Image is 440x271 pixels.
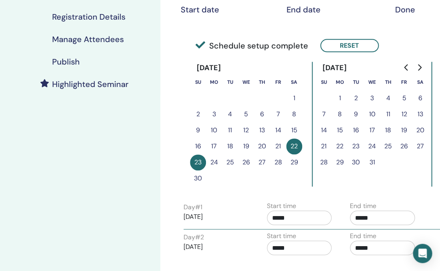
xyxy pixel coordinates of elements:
div: Open Intercom Messenger [413,244,432,263]
th: Tuesday [348,74,364,90]
th: Friday [396,74,412,90]
button: 12 [396,106,412,122]
button: 27 [254,154,270,170]
button: 9 [348,106,364,122]
span: Schedule setup complete [196,40,308,52]
div: Done [385,5,425,14]
button: 29 [332,154,348,170]
button: 16 [190,138,206,154]
button: 26 [238,154,254,170]
label: End time [350,231,376,241]
button: 1 [332,90,348,106]
button: 28 [270,154,286,170]
h4: Highlighted Seminar [52,79,129,89]
button: Go to previous month [400,59,413,75]
button: 19 [238,138,254,154]
button: 31 [364,154,380,170]
button: 30 [190,170,206,186]
button: 20 [254,138,270,154]
button: 25 [380,138,396,154]
button: 3 [206,106,222,122]
button: 18 [380,122,396,138]
div: [DATE] [316,62,353,74]
th: Saturday [412,74,428,90]
div: [DATE] [190,62,227,74]
p: [DATE] [184,212,248,221]
button: 11 [380,106,396,122]
button: 21 [316,138,332,154]
button: 21 [270,138,286,154]
label: Day # 1 [184,202,202,212]
button: 8 [332,106,348,122]
button: 22 [332,138,348,154]
div: Start date [180,5,220,14]
button: 27 [412,138,428,154]
button: 7 [270,106,286,122]
button: 28 [316,154,332,170]
button: 24 [206,154,222,170]
button: 19 [396,122,412,138]
button: 5 [396,90,412,106]
button: 13 [254,122,270,138]
button: 12 [238,122,254,138]
button: 2 [348,90,364,106]
button: 2 [190,106,206,122]
label: Start time [267,201,296,210]
th: Sunday [316,74,332,90]
button: 10 [364,106,380,122]
button: 17 [364,122,380,138]
button: 4 [380,90,396,106]
button: Go to next month [413,59,426,75]
button: 22 [286,138,302,154]
th: Friday [270,74,286,90]
th: Sunday [190,74,206,90]
label: Start time [267,231,296,241]
th: Wednesday [238,74,254,90]
button: 11 [222,122,238,138]
button: 8 [286,106,302,122]
h4: Registration Details [52,12,125,22]
th: Thursday [254,74,270,90]
p: [DATE] [184,242,248,251]
button: 16 [348,122,364,138]
button: 6 [254,106,270,122]
button: 25 [222,154,238,170]
h4: Publish [52,57,80,67]
button: 14 [316,122,332,138]
button: 13 [412,106,428,122]
button: 5 [238,106,254,122]
button: 20 [412,122,428,138]
div: End date [283,5,323,14]
button: 26 [396,138,412,154]
h4: Manage Attendees [52,34,124,44]
button: 23 [348,138,364,154]
button: 23 [190,154,206,170]
button: 29 [286,154,302,170]
label: End time [350,201,376,210]
button: 18 [222,138,238,154]
th: Monday [206,74,222,90]
button: 24 [364,138,380,154]
th: Thursday [380,74,396,90]
button: 30 [348,154,364,170]
th: Tuesday [222,74,238,90]
button: 14 [270,122,286,138]
th: Wednesday [364,74,380,90]
th: Saturday [286,74,302,90]
button: 6 [412,90,428,106]
button: 15 [332,122,348,138]
button: 1 [286,90,302,106]
button: 9 [190,122,206,138]
button: 7 [316,106,332,122]
button: 3 [364,90,380,106]
th: Monday [332,74,348,90]
label: Day # 2 [184,232,204,242]
button: 15 [286,122,302,138]
button: 17 [206,138,222,154]
button: 10 [206,122,222,138]
button: Reset [320,39,379,52]
button: 4 [222,106,238,122]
